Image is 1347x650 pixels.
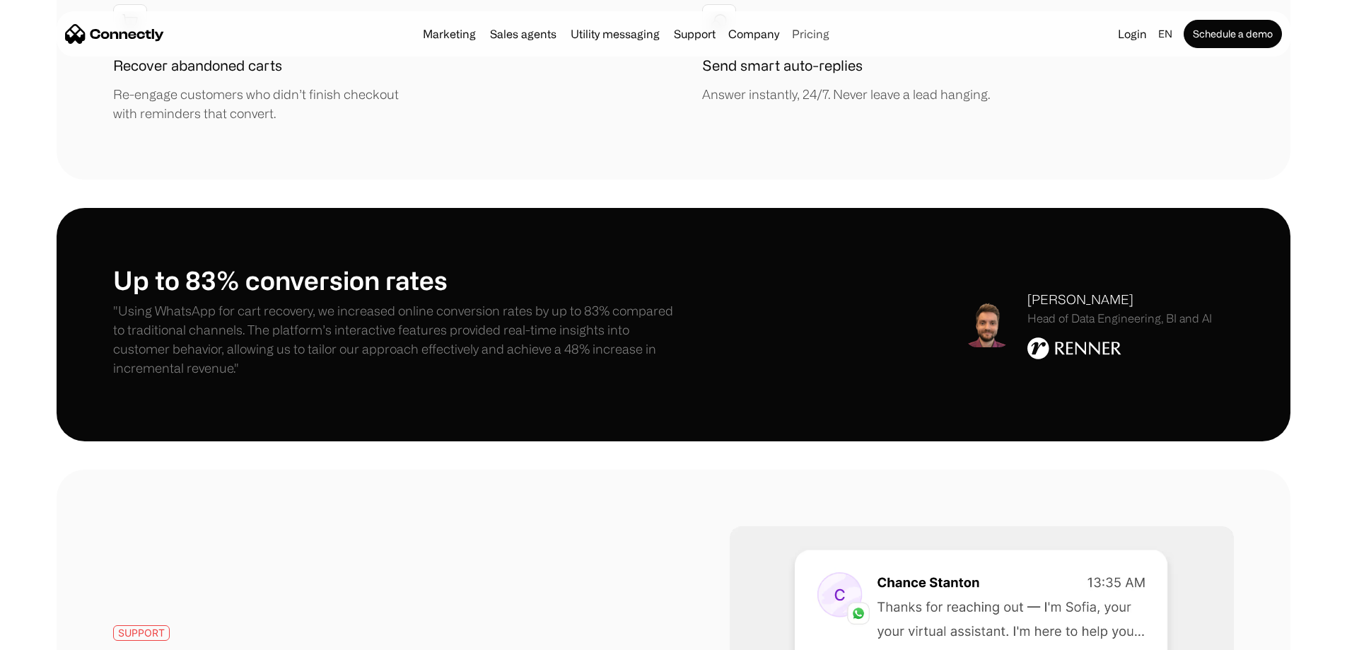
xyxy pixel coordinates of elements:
div: Head of Data Engineering, BI and AI [1027,312,1212,325]
aside: Language selected: English [14,624,85,645]
h1: Send smart auto-replies [702,55,863,76]
a: Login [1112,24,1153,44]
a: Support [668,28,721,40]
a: home [65,23,164,45]
a: Sales agents [484,28,562,40]
a: Schedule a demo [1184,20,1282,48]
a: Pricing [786,28,835,40]
div: Answer instantly, 24/7. Never leave a lead hanging. [702,85,990,104]
div: SUPPORT [118,627,165,638]
ul: Language list [28,625,85,645]
div: en [1153,24,1181,44]
h1: Recover abandoned carts [113,55,282,76]
div: en [1158,24,1172,44]
div: Company [728,24,779,44]
a: Utility messaging [565,28,665,40]
div: [PERSON_NAME] [1027,290,1212,309]
h1: Up to 83% conversion rates [113,265,674,295]
p: "Using WhatsApp for cart recovery, we increased online conversion rates by up to 83% compared to ... [113,301,674,378]
div: Re-engage customers who didn’t finish checkout with reminders that convert. [113,85,417,123]
div: Company [724,24,783,44]
a: Marketing [417,28,482,40]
